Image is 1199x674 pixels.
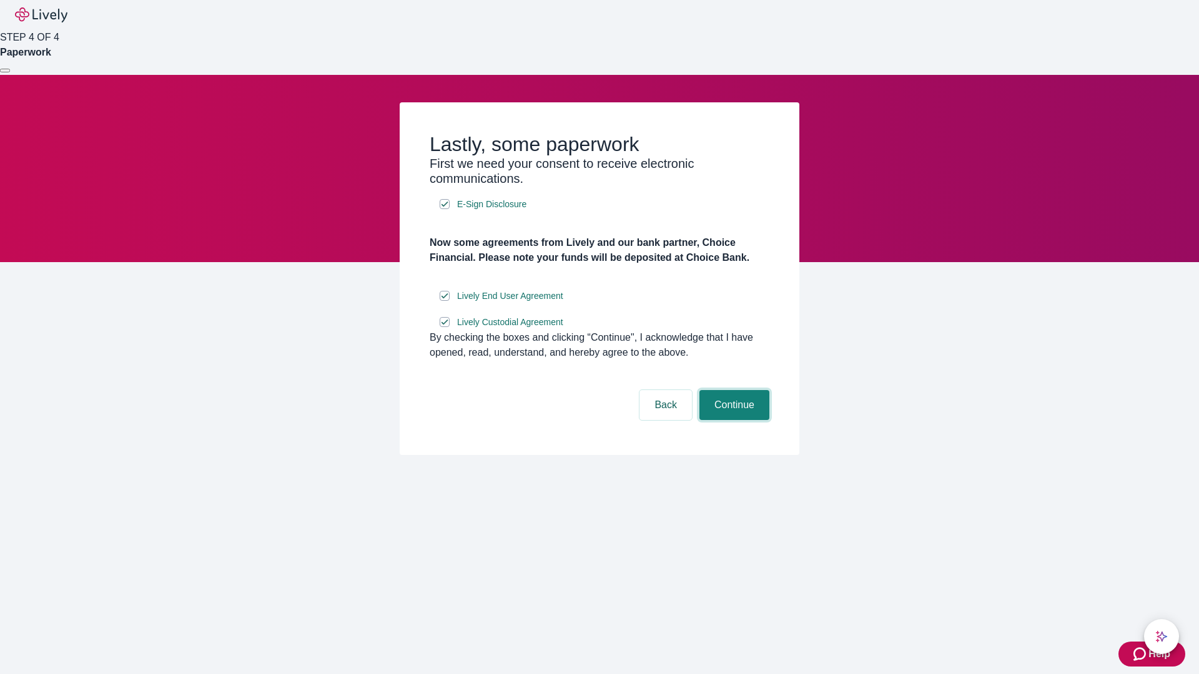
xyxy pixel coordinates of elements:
[15,7,67,22] img: Lively
[699,390,769,420] button: Continue
[639,390,692,420] button: Back
[1144,619,1179,654] button: chat
[430,132,769,156] h2: Lastly, some paperwork
[455,288,566,304] a: e-sign disclosure document
[430,235,769,265] h4: Now some agreements from Lively and our bank partner, Choice Financial. Please note your funds wi...
[455,315,566,330] a: e-sign disclosure document
[1155,630,1168,643] svg: Lively AI Assistant
[1148,647,1170,662] span: Help
[1133,647,1148,662] svg: Zendesk support icon
[455,197,529,212] a: e-sign disclosure document
[457,198,526,211] span: E-Sign Disclosure
[457,290,563,303] span: Lively End User Agreement
[457,316,563,329] span: Lively Custodial Agreement
[430,330,769,360] div: By checking the boxes and clicking “Continue", I acknowledge that I have opened, read, understand...
[430,156,769,186] h3: First we need your consent to receive electronic communications.
[1118,642,1185,667] button: Zendesk support iconHelp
